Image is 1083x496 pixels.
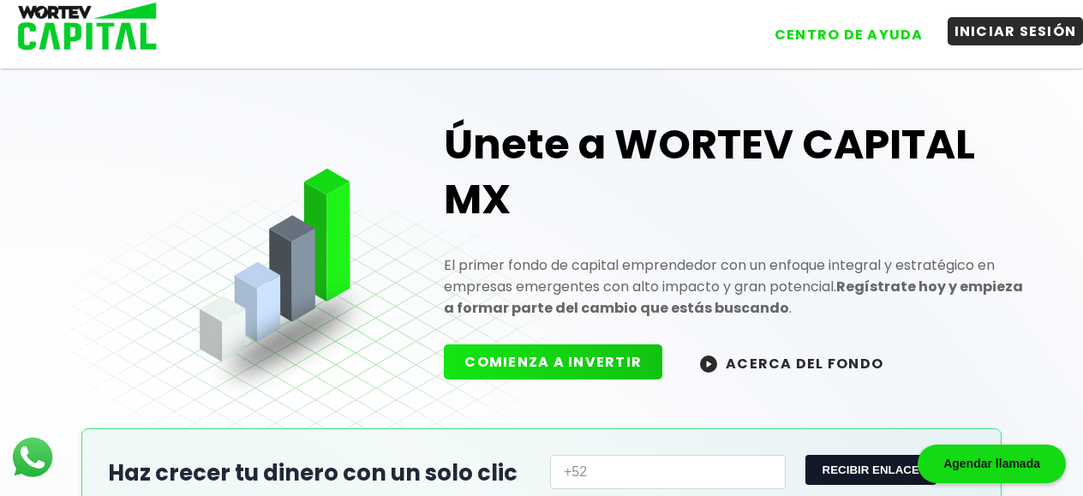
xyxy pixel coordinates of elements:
button: RECIBIR ENLACE [805,455,936,485]
h1: Únete a WORTEV CAPITAL MX [444,117,1029,227]
p: El primer fondo de capital emprendedor con un enfoque integral y estratégico en empresas emergent... [444,254,1029,319]
h2: Haz crecer tu dinero con un solo clic [108,457,533,490]
strong: Regístrate hoy y empieza a formar parte del cambio que estás buscando [444,277,1023,318]
img: wortev-capital-acerca-del-fondo [700,356,717,373]
img: logos_whatsapp-icon.242b2217.svg [9,433,57,481]
button: CENTRO DE AYUDA [768,21,930,49]
button: COMIENZA A INVERTIR [444,344,662,379]
a: COMIENZA A INVERTIR [444,352,679,372]
a: CENTRO DE AYUDA [751,8,930,49]
button: ACERCA DEL FONDO [679,344,904,381]
div: Agendar llamada [918,445,1066,483]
